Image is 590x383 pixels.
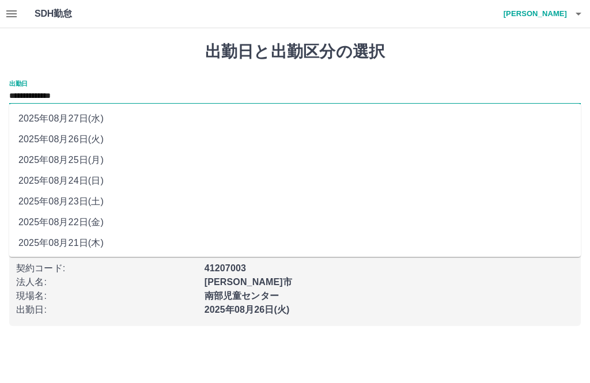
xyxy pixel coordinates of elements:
[205,277,292,287] b: [PERSON_NAME]市
[205,291,279,301] b: 南部児童センター
[9,191,581,212] li: 2025年08月23日(土)
[9,108,581,129] li: 2025年08月27日(水)
[9,170,581,191] li: 2025年08月24日(日)
[9,233,581,253] li: 2025年08月21日(木)
[16,289,198,303] p: 現場名 :
[9,212,581,233] li: 2025年08月22日(金)
[205,305,290,314] b: 2025年08月26日(火)
[9,79,28,88] label: 出勤日
[16,303,198,317] p: 出勤日 :
[9,150,581,170] li: 2025年08月25日(月)
[16,275,198,289] p: 法人名 :
[9,129,581,150] li: 2025年08月26日(火)
[9,253,581,274] li: 2025年08月20日(水)
[9,42,581,62] h1: 出勤日と出勤区分の選択
[16,261,198,275] p: 契約コード :
[205,263,246,273] b: 41207003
